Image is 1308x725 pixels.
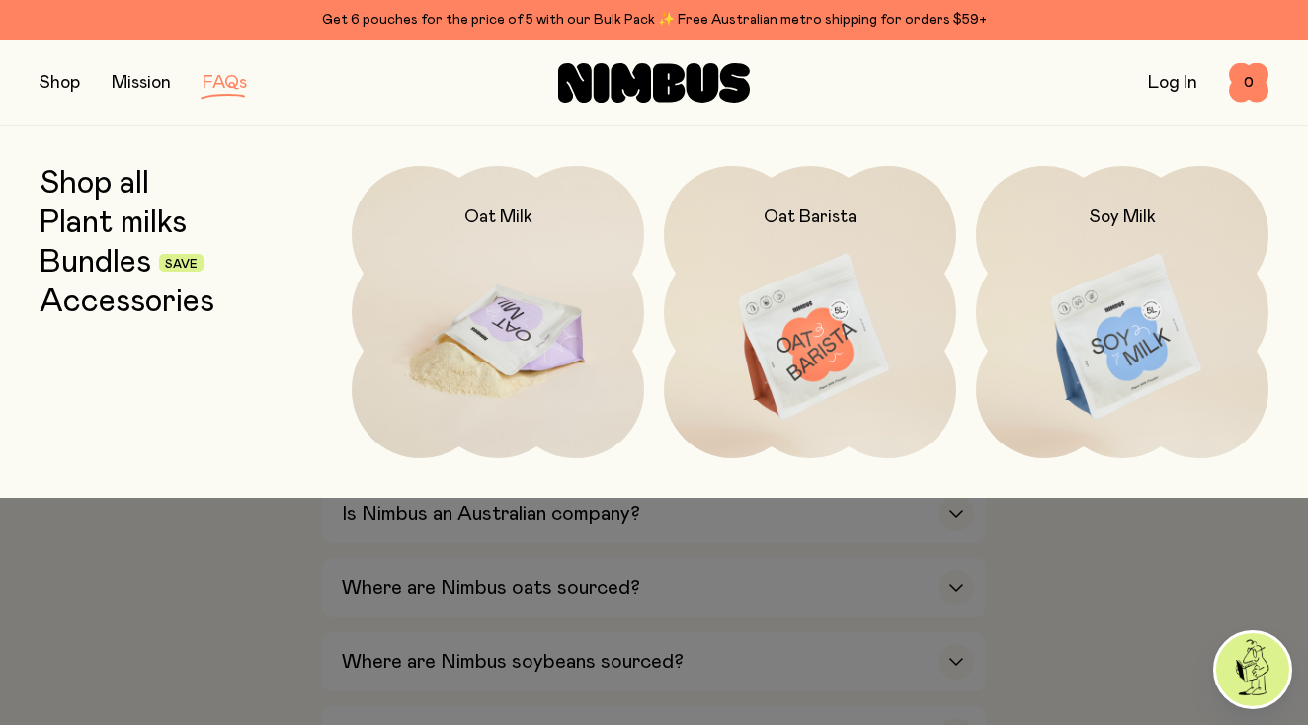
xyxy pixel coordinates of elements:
a: Shop all [40,166,149,201]
a: Mission [112,74,171,92]
a: Bundles [40,245,151,281]
a: FAQs [203,74,247,92]
a: Log In [1148,74,1197,92]
h2: Soy Milk [1090,205,1156,229]
div: Get 6 pouches for the price of 5 with our Bulk Pack ✨ Free Australian metro shipping for orders $59+ [40,8,1268,32]
h2: Oat Barista [764,205,857,229]
a: Plant milks [40,205,187,241]
a: Oat Milk [352,166,644,458]
h2: Oat Milk [464,205,532,229]
a: Accessories [40,284,214,320]
a: Oat Barista [664,166,956,458]
img: agent [1216,633,1289,706]
button: 0 [1229,63,1268,103]
a: Soy Milk [976,166,1268,458]
span: Save [165,258,198,270]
